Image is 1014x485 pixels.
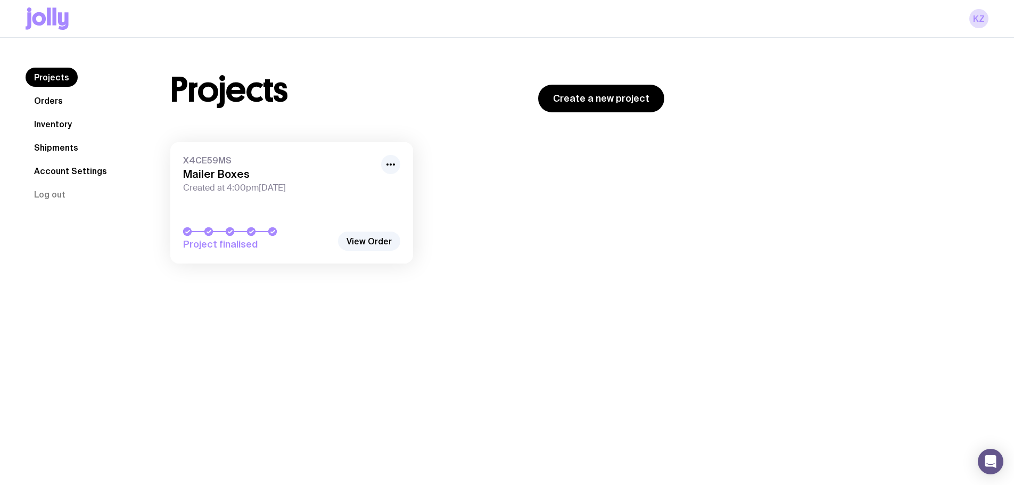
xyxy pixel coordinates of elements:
[969,9,988,28] a: KZ
[26,114,80,134] a: Inventory
[26,68,78,87] a: Projects
[183,238,332,251] span: Project finalised
[183,183,375,193] span: Created at 4:00pm[DATE]
[978,449,1003,474] div: Open Intercom Messenger
[26,91,71,110] a: Orders
[538,85,664,112] a: Create a new project
[26,185,74,204] button: Log out
[338,232,400,251] a: View Order
[183,168,375,180] h3: Mailer Boxes
[170,73,288,107] h1: Projects
[170,142,413,264] a: X4CE59MSMailer BoxesCreated at 4:00pm[DATE]Project finalised
[26,138,87,157] a: Shipments
[26,161,116,180] a: Account Settings
[183,155,375,166] span: X4CE59MS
